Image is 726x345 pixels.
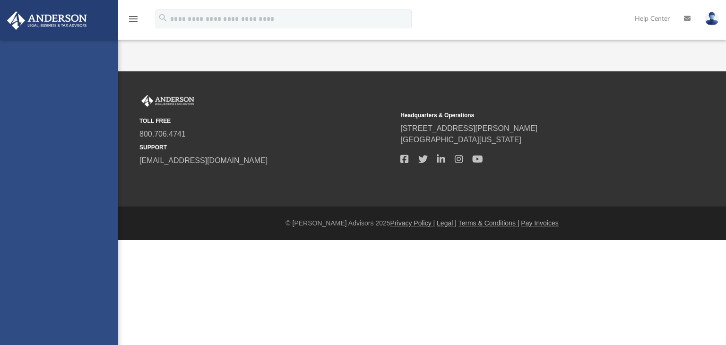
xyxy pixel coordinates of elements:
[158,13,168,23] i: search
[400,124,537,132] a: [STREET_ADDRESS][PERSON_NAME]
[400,136,521,144] a: [GEOGRAPHIC_DATA][US_STATE]
[139,95,196,107] img: Anderson Advisors Platinum Portal
[128,13,139,25] i: menu
[4,11,90,30] img: Anderson Advisors Platinum Portal
[521,219,558,227] a: Pay Invoices
[139,117,394,125] small: TOLL FREE
[458,219,519,227] a: Terms & Conditions |
[139,156,268,164] a: [EMAIL_ADDRESS][DOMAIN_NAME]
[705,12,719,26] img: User Pic
[437,219,457,227] a: Legal |
[390,219,435,227] a: Privacy Policy |
[139,130,186,138] a: 800.706.4741
[128,18,139,25] a: menu
[139,143,394,152] small: SUPPORT
[400,111,655,120] small: Headquarters & Operations
[118,218,726,228] div: © [PERSON_NAME] Advisors 2025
